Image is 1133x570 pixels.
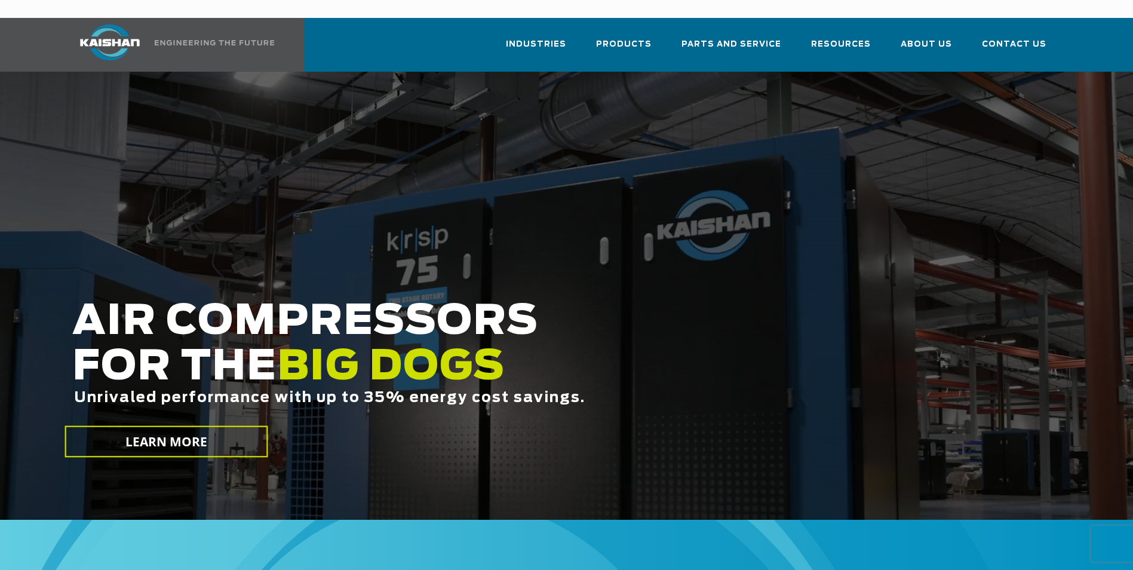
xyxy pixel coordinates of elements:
[681,38,781,51] span: Parts and Service
[811,38,871,51] span: Resources
[811,29,871,69] a: Resources
[596,29,652,69] a: Products
[506,38,566,51] span: Industries
[125,433,207,451] span: LEARN MORE
[65,18,277,72] a: Kaishan USA
[277,347,505,388] span: BIG DOGS
[72,299,894,443] h2: AIR COMPRESSORS FOR THE
[901,29,952,69] a: About Us
[901,38,952,51] span: About Us
[681,29,781,69] a: Parts and Service
[74,391,585,405] span: Unrivaled performance with up to 35% energy cost savings.
[982,38,1046,51] span: Contact Us
[982,29,1046,69] a: Contact Us
[155,40,274,45] img: Engineering the future
[506,29,566,69] a: Industries
[65,426,268,458] a: LEARN MORE
[65,24,155,60] img: kaishan logo
[596,38,652,51] span: Products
